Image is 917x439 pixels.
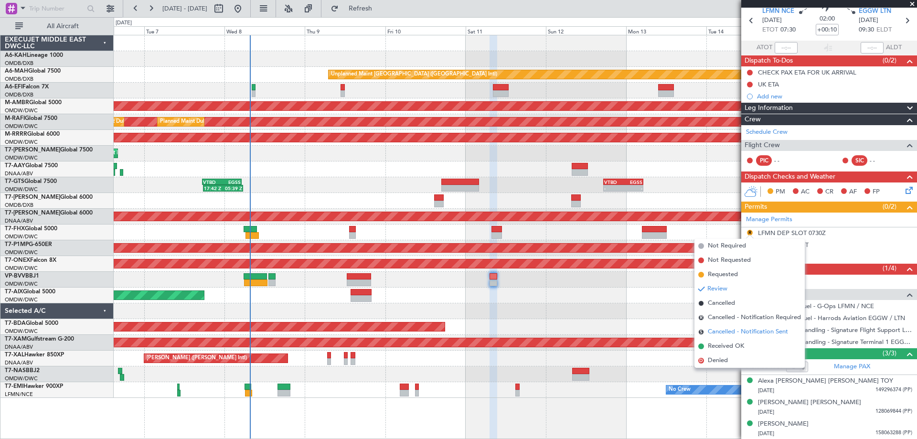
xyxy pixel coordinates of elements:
[5,242,29,247] span: T7-P1MP
[5,84,49,90] a: A6-EFIFalcon 7X
[5,321,58,326] a: T7-BDAGlobal 5000
[708,270,738,279] span: Requested
[758,68,856,76] div: CHECK PAX ETA FOR UK ARRIVAL
[757,43,772,53] span: ATOT
[708,241,746,251] span: Not Required
[5,226,25,232] span: T7-FHX
[5,60,33,67] a: OMDB/DXB
[758,376,893,386] div: Alexa [PERSON_NAME] [PERSON_NAME] TOY
[747,230,753,236] button: R
[5,194,60,200] span: T7-[PERSON_NAME]
[883,348,896,358] span: (3/3)
[5,249,38,256] a: OMDW/DWC
[758,338,912,346] a: EGGW / LTN - Handling - Signature Terminal 1 EGGW / LTN
[5,375,38,382] a: OMDW/DWC
[706,26,787,35] div: Tue 14
[883,202,896,212] span: (0/2)
[762,16,782,25] span: [DATE]
[5,336,74,342] a: T7-XAMGulfstream G-200
[746,215,792,225] a: Manage Permits
[341,5,381,12] span: Refresh
[757,253,912,261] div: Add new
[758,398,861,407] div: [PERSON_NAME] [PERSON_NAME]
[5,53,27,58] span: A6-KAH
[5,123,38,130] a: OMDW/DWC
[5,233,38,240] a: OMDW/DWC
[25,23,101,30] span: All Aircraft
[5,100,29,106] span: M-AMBR
[5,147,60,153] span: T7-[PERSON_NAME]
[5,68,61,74] a: A6-MAHGlobal 7500
[5,154,38,161] a: OMDW/DWC
[5,131,60,137] a: M-RRRRGlobal 6000
[758,326,912,334] a: LFMN / NCE - Handling - Signature Flight Support LFMN / NCE
[5,53,63,58] a: A6-KAHLineage 1000
[859,16,878,25] span: [DATE]
[756,155,772,166] div: PIC
[5,210,93,216] a: T7-[PERSON_NAME]Global 6000
[758,229,826,237] div: LFMN DEP SLOT 0730Z
[203,179,222,185] div: VTBD
[5,217,33,225] a: DNAA/ABV
[852,155,867,166] div: SIC
[708,327,788,337] span: Cancelled - Notification Sent
[5,296,38,303] a: OMDW/DWC
[5,359,33,366] a: DNAA/ABV
[758,419,809,429] div: [PERSON_NAME]
[5,107,38,114] a: OMDW/DWC
[762,7,794,16] span: LFMN NCE
[708,342,744,351] span: Received OK
[11,19,104,34] button: All Aircraft
[780,25,796,35] span: 07:30
[745,202,767,213] span: Permits
[222,179,241,185] div: EGSS
[825,187,833,197] span: CR
[834,362,870,372] a: Manage PAX
[224,26,305,35] div: Wed 8
[870,156,891,165] div: - -
[883,55,896,65] span: (0/2)
[875,386,912,394] span: 149296374 (PP)
[745,114,761,125] span: Crew
[626,26,706,35] div: Mon 13
[5,391,33,398] a: LFMN/NCE
[758,80,779,88] div: UK ETA
[5,75,33,83] a: OMDB/DXB
[5,226,57,232] a: T7-FHXGlobal 5000
[5,163,25,169] span: T7-AAY
[758,430,774,437] span: [DATE]
[5,91,33,98] a: OMDB/DXB
[5,384,23,389] span: T7-EMI
[5,289,23,295] span: T7-AIX
[5,210,60,216] span: T7-[PERSON_NAME]
[708,256,751,265] span: Not Requested
[859,25,874,35] span: 09:30
[5,328,38,335] a: OMDW/DWC
[5,194,93,200] a: T7-[PERSON_NAME]Global 6000
[5,84,22,90] span: A6-EFI
[875,429,912,437] span: 158063288 (PP)
[623,185,642,191] div: -
[5,289,55,295] a: T7-AIXGlobal 5000
[5,186,38,193] a: OMDW/DWC
[5,68,28,74] span: A6-MAH
[466,26,546,35] div: Sat 11
[762,25,778,35] span: ETOT
[758,387,774,394] span: [DATE]
[147,351,247,365] div: [PERSON_NAME] ([PERSON_NAME] Intl)
[326,1,384,16] button: Refresh
[5,179,57,184] a: T7-GTSGlobal 7500
[801,187,810,197] span: AC
[745,103,793,114] span: Leg Information
[5,116,25,121] span: M-RAFI
[746,128,788,137] a: Schedule Crew
[5,280,38,288] a: OMDW/DWC
[707,284,727,294] span: Review
[669,383,691,397] div: No Crew
[5,139,38,146] a: OMDW/DWC
[546,26,626,35] div: Sun 12
[5,163,58,169] a: T7-AAYGlobal 7500
[204,185,223,191] div: 17:42 Z
[305,26,385,35] div: Thu 9
[758,408,774,416] span: [DATE]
